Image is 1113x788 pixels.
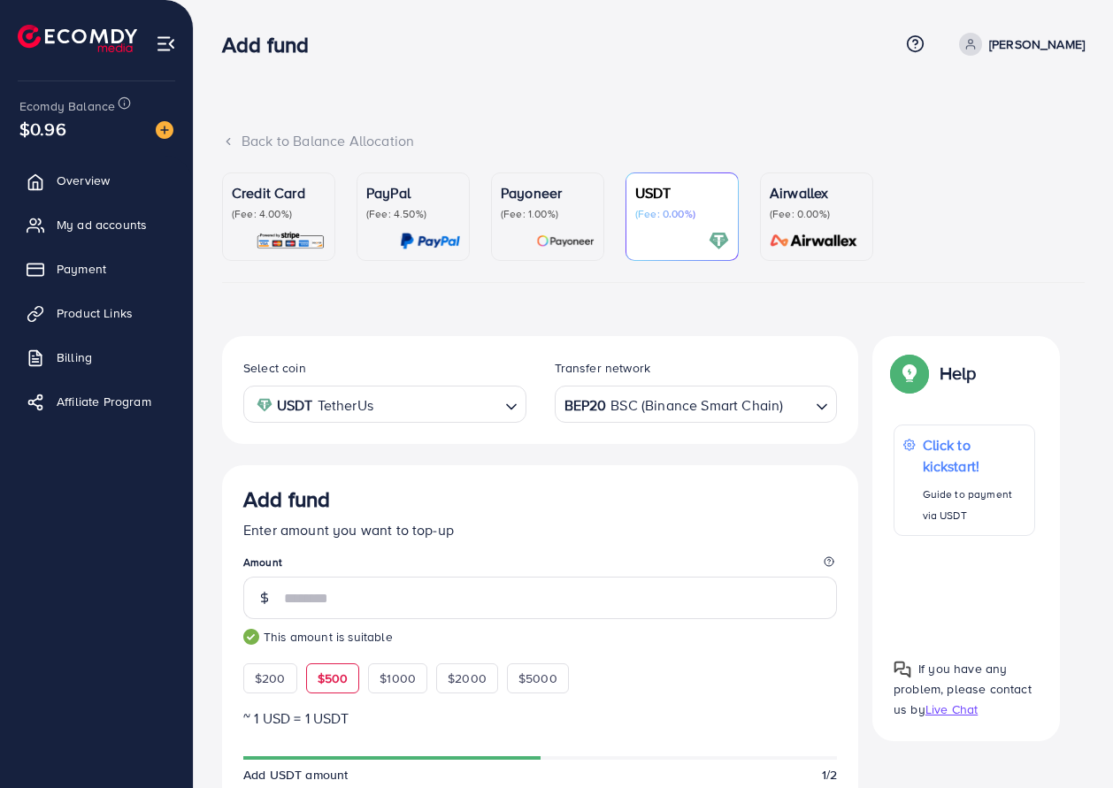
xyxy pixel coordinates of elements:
p: Help [940,363,977,384]
span: Affiliate Program [57,393,151,410]
span: Live Chat [925,700,978,718]
span: $0.96 [19,116,66,142]
input: Search for option [785,391,809,418]
small: This amount is suitable [243,628,837,646]
p: PayPal [366,182,460,203]
div: Search for option [243,386,526,422]
img: card [709,231,729,251]
span: Add USDT amount [243,766,348,784]
a: My ad accounts [13,207,180,242]
span: Product Links [57,304,133,322]
span: Ecomdy Balance [19,97,115,115]
p: (Fee: 4.00%) [232,207,326,221]
span: 1/2 [822,766,837,784]
div: Back to Balance Allocation [222,131,1085,151]
span: My ad accounts [57,216,147,233]
span: If you have any problem, please contact us by [894,660,1032,718]
p: (Fee: 4.50%) [366,207,460,221]
img: card [536,231,595,251]
span: $2000 [448,669,487,687]
img: coin [257,397,272,413]
p: ~ 1 USD = 1 USDT [243,708,837,729]
p: Credit Card [232,182,326,203]
img: card [764,231,864,251]
h3: Add fund [222,32,323,57]
span: Overview [57,172,110,189]
div: Search for option [555,386,838,422]
p: Click to kickstart! [923,434,1025,477]
a: [PERSON_NAME] [952,33,1085,56]
span: Billing [57,348,92,366]
iframe: Chat [1038,708,1100,775]
p: Enter amount you want to top-up [243,519,837,540]
span: TetherUs [318,393,373,418]
span: $200 [255,669,286,687]
img: image [156,121,173,139]
p: USDT [635,182,729,203]
a: Billing [13,340,180,375]
p: Airwallex [770,182,864,203]
h3: Add fund [243,486,330,512]
img: menu [156,34,176,54]
p: (Fee: 1.00%) [501,207,595,221]
span: $1000 [380,669,416,687]
strong: USDT [277,393,313,418]
span: $5000 [518,669,557,687]
p: [PERSON_NAME] [989,34,1085,55]
img: logo [18,25,137,52]
p: Payoneer [501,182,595,203]
a: Overview [13,163,180,198]
a: Payment [13,251,180,287]
label: Select coin [243,359,306,377]
img: card [400,231,460,251]
p: Guide to payment via USDT [923,484,1025,526]
span: $500 [318,669,349,687]
p: (Fee: 0.00%) [770,207,864,221]
span: Payment [57,260,106,278]
span: BSC (Binance Smart Chain) [610,393,783,418]
a: Affiliate Program [13,384,180,419]
img: Popup guide [894,661,911,678]
label: Transfer network [555,359,651,377]
legend: Amount [243,555,837,577]
p: (Fee: 0.00%) [635,207,729,221]
img: guide [243,629,259,645]
input: Search for option [379,391,498,418]
img: Popup guide [894,357,925,389]
a: Product Links [13,295,180,331]
strong: BEP20 [564,393,607,418]
img: card [256,231,326,251]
